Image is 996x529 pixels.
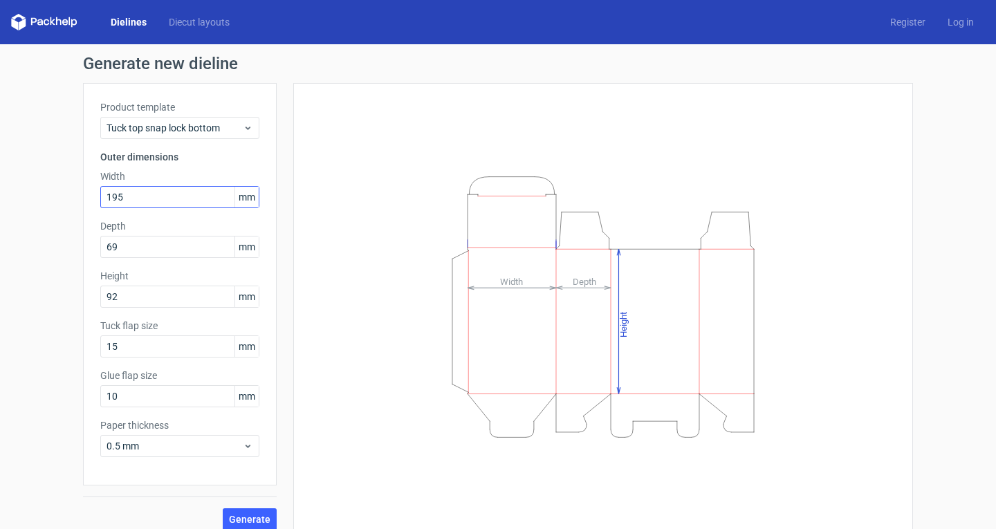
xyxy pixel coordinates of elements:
span: 0.5 mm [107,439,243,453]
span: Generate [229,514,270,524]
label: Height [100,269,259,283]
label: Paper thickness [100,418,259,432]
label: Tuck flap size [100,319,259,333]
tspan: Height [618,311,629,337]
tspan: Depth [573,276,596,286]
span: mm [234,386,259,407]
span: mm [234,236,259,257]
label: Width [100,169,259,183]
a: Dielines [100,15,158,29]
label: Product template [100,100,259,114]
label: Depth [100,219,259,233]
a: Register [879,15,937,29]
span: mm [234,187,259,207]
label: Glue flap size [100,369,259,382]
a: Diecut layouts [158,15,241,29]
tspan: Width [500,276,523,286]
h3: Outer dimensions [100,150,259,164]
span: Tuck top snap lock bottom [107,121,243,135]
a: Log in [937,15,985,29]
h1: Generate new dieline [83,55,913,72]
span: mm [234,286,259,307]
span: mm [234,336,259,357]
